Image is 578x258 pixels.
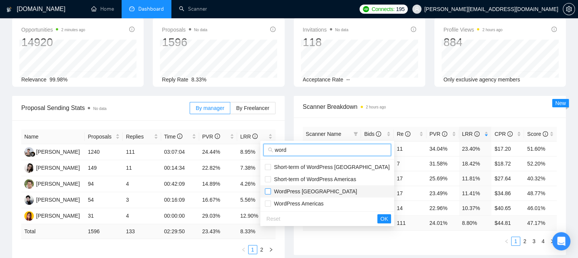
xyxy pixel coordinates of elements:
[138,6,164,12] span: Dashboard
[474,131,480,137] span: info-circle
[271,188,357,194] span: WordPress [GEOGRAPHIC_DATA]
[249,245,257,254] a: 1
[459,156,492,171] td: 18.42%
[179,6,207,12] a: searchScanner
[30,151,35,157] img: gigradar-bm.png
[303,35,348,49] div: 118
[372,5,394,13] span: Connects:
[363,6,369,12] img: upwork-logo.png
[239,245,248,254] li: Previous Page
[237,224,275,239] td: 8.33 %
[502,237,511,246] li: Previous Page
[21,76,46,83] span: Relevance
[24,212,80,218] a: AK[PERSON_NAME]
[237,208,275,224] td: 12.90%
[275,146,386,154] input: Search in filters
[394,156,426,171] td: 7
[524,171,557,186] td: 40.32%
[123,208,161,224] td: 4
[563,6,575,12] a: setting
[162,76,188,83] span: Reply Rate
[462,131,480,137] span: LRR
[491,201,524,215] td: $40.65
[192,76,207,83] span: 8.33%
[530,237,538,245] a: 3
[91,6,114,12] a: homeHome
[414,6,420,12] span: user
[394,171,426,186] td: 17
[199,192,237,208] td: 16.67%
[527,131,548,137] span: Score
[237,144,275,160] td: 8.95%
[563,3,575,15] button: setting
[548,237,557,246] button: right
[49,76,67,83] span: 99.98%
[524,141,557,156] td: 51.60%
[555,100,566,106] span: New
[548,237,557,246] li: Next Page
[524,156,557,171] td: 52.20%
[269,247,273,252] span: right
[502,237,511,246] button: left
[491,156,524,171] td: $18.72
[426,215,459,230] td: 24.01 %
[459,201,492,215] td: 10.37%
[36,164,80,172] div: [PERSON_NAME]
[521,237,529,245] a: 2
[507,131,513,137] span: info-circle
[459,141,492,156] td: 23.40%
[443,76,520,83] span: Only exclusive agency members
[377,214,391,223] button: OK
[459,186,492,201] td: 11.41%
[511,237,520,246] li: 1
[394,215,426,230] td: 111
[36,212,80,220] div: [PERSON_NAME]
[199,144,237,160] td: 24.44%
[24,195,34,205] img: OK
[394,201,426,215] td: 14
[199,160,237,176] td: 22.82%
[459,215,492,230] td: 8.80 %
[24,211,34,221] img: AK
[85,144,123,160] td: 1240
[411,27,416,32] span: info-circle
[504,239,509,244] span: left
[194,28,207,32] span: No data
[405,131,410,137] span: info-circle
[271,201,323,207] span: WordPress Americas
[397,131,410,137] span: Re
[366,105,386,109] time: 2 hours ago
[376,131,381,137] span: info-circle
[491,171,524,186] td: $27.64
[21,129,85,144] th: Name
[524,215,557,230] td: 47.17 %
[270,27,276,32] span: info-circle
[303,76,344,83] span: Acceptance Rate
[563,6,575,12] span: setting
[248,245,257,254] li: 1
[539,237,547,245] a: 4
[394,141,426,156] td: 11
[353,132,358,136] span: filter
[396,5,404,13] span: 195
[85,192,123,208] td: 54
[241,247,246,252] span: left
[442,131,447,137] span: info-circle
[161,192,199,208] td: 00:16:09
[6,3,12,16] img: logo
[550,239,554,244] span: right
[494,131,512,137] span: CPR
[511,237,520,245] a: 1
[123,160,161,176] td: 11
[21,224,85,239] td: Total
[126,132,152,141] span: Replies
[123,224,161,239] td: 133
[237,176,275,192] td: 4.26%
[36,148,80,156] div: [PERSON_NAME]
[199,176,237,192] td: 14.89%
[85,176,123,192] td: 94
[123,144,161,160] td: 111
[177,134,182,139] span: info-circle
[236,105,269,111] span: By Freelancer
[346,76,350,83] span: --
